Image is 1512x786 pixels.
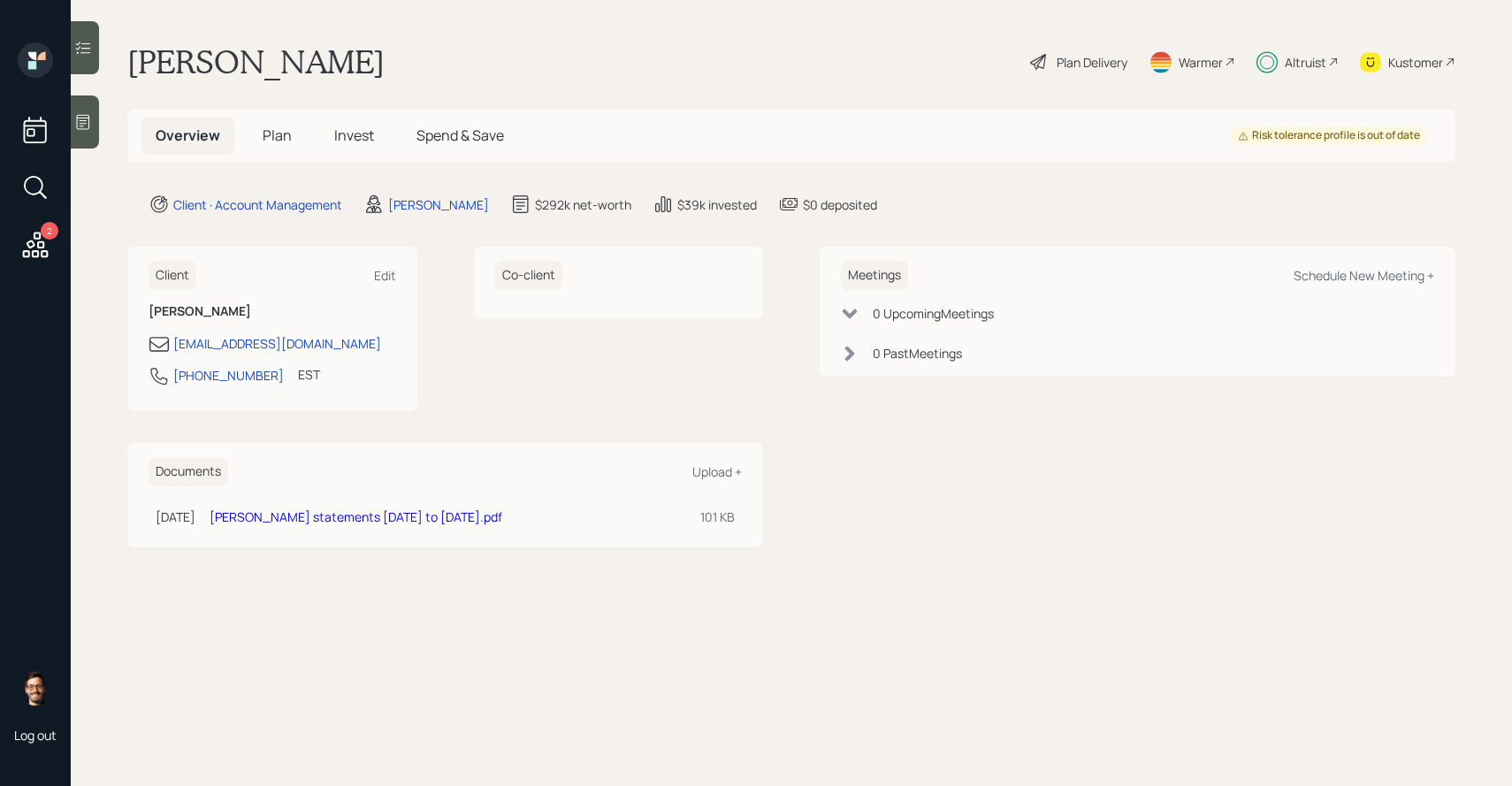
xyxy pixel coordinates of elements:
span: Invest [334,126,374,145]
div: Kustomer [1388,53,1443,72]
h6: Documents [149,457,228,486]
div: Warmer [1179,53,1223,72]
div: Altruist [1285,53,1326,72]
div: [EMAIL_ADDRESS][DOMAIN_NAME] [173,334,381,353]
img: sami-boghos-headshot.png [18,670,53,706]
div: Upload + [692,463,742,480]
div: 0 Past Meeting s [873,344,962,362]
h6: Client [149,261,196,290]
h6: Co-client [495,261,562,290]
h6: [PERSON_NAME] [149,304,396,319]
span: Plan [263,126,292,145]
a: [PERSON_NAME] statements [DATE] to [DATE].pdf [210,508,502,525]
h1: [PERSON_NAME] [127,42,385,81]
div: Log out [14,727,57,744]
div: [PHONE_NUMBER] [173,366,284,385]
div: EST [298,365,320,384]
div: $292k net-worth [535,195,631,214]
div: Edit [374,267,396,284]
h6: Meetings [841,261,908,290]
div: Schedule New Meeting + [1294,267,1434,284]
div: Plan Delivery [1057,53,1127,72]
div: 0 Upcoming Meeting s [873,304,994,323]
span: Overview [156,126,220,145]
div: 101 KB [700,507,735,526]
div: $0 deposited [803,195,877,214]
div: Client · Account Management [173,195,342,214]
div: [DATE] [156,507,195,526]
div: [PERSON_NAME] [388,195,489,214]
div: Risk tolerance profile is out of date [1238,128,1420,143]
div: 2 [41,222,58,240]
span: Spend & Save [416,126,504,145]
div: $39k invested [677,195,757,214]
